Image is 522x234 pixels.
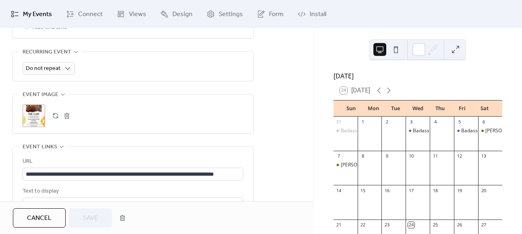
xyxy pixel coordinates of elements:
span: Hide end time [32,23,67,33]
div: 19 [456,187,462,193]
div: 12 [456,153,462,159]
span: My Events [23,10,52,19]
span: Do not repeat [26,63,60,74]
div: 13 [481,153,487,159]
div: Wed [407,101,429,117]
div: 25 [432,222,438,228]
span: Connect [78,10,103,19]
div: Badass Mediums Pop Up [454,127,478,134]
div: 1 [360,119,366,125]
div: 24 [408,222,414,228]
div: Sugarman Pop-Up Event [333,162,358,168]
div: 2 [384,119,390,125]
div: 31 [336,119,342,125]
span: Views [129,10,146,19]
div: 17 [408,187,414,193]
div: [PERSON_NAME] Pop-Up Event [341,162,410,168]
div: 6 [481,119,487,125]
div: Sugarman Pop-Up Event [478,127,502,134]
div: [DATE] [333,71,502,81]
div: 9 [384,153,390,159]
div: 16 [384,187,390,193]
div: 4 [432,119,438,125]
div: 21 [336,222,342,228]
div: Thu [429,101,451,117]
span: Event links [23,142,57,152]
span: Settings [219,10,243,19]
div: Text to display [23,187,242,196]
div: 5 [456,119,462,125]
div: 18 [432,187,438,193]
div: 15 [360,187,366,193]
div: 10 [408,153,414,159]
div: Badass Mediums Pop Up [406,127,430,134]
a: Views [111,3,152,25]
a: Connect [60,3,109,25]
a: My Events [5,3,58,25]
div: 7 [336,153,342,159]
div: 3 [408,119,414,125]
div: 23 [384,222,390,228]
a: Design [154,3,199,25]
div: Sun [340,101,362,117]
div: Tue [384,101,406,117]
div: 27 [481,222,487,228]
div: Badass Mediums Pop Up [333,127,358,134]
div: Badass Mediums Pop Up [413,127,469,134]
span: Install [310,10,326,19]
a: Settings [201,3,249,25]
div: Mon [362,101,384,117]
span: Design [172,10,193,19]
a: Install [292,3,332,25]
div: 11 [432,153,438,159]
div: 14 [336,187,342,193]
div: ; [23,105,45,127]
a: Form [251,3,290,25]
div: 26 [456,222,462,228]
div: 22 [360,222,366,228]
div: Badass Mediums Pop Up [341,127,397,134]
span: Event image [23,90,58,100]
div: Fri [451,101,473,117]
span: Recurring event [23,47,71,57]
div: 20 [481,187,487,193]
span: Form [269,10,284,19]
div: Badass Mediums Pop Up [461,127,517,134]
div: URL [23,157,242,166]
div: Sat [474,101,496,117]
div: 8 [360,153,366,159]
button: Cancel [13,208,66,228]
span: Cancel [27,213,52,223]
